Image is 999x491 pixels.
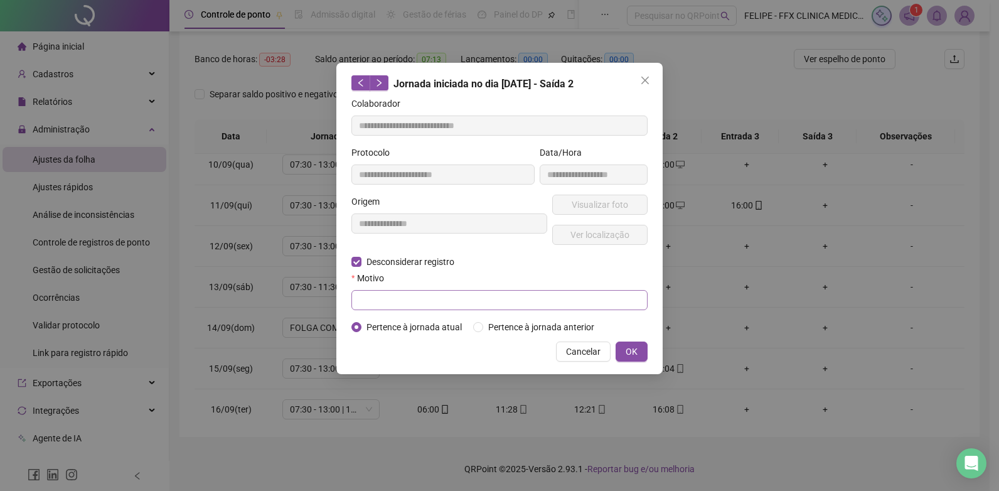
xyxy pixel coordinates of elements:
[483,320,599,334] span: Pertence à jornada anterior
[356,78,365,87] span: left
[351,146,398,159] label: Protocolo
[640,75,650,85] span: close
[552,225,648,245] button: Ver localização
[626,345,638,359] span: OK
[351,195,388,208] label: Origem
[351,75,370,90] button: left
[375,78,383,87] span: right
[616,342,648,362] button: OK
[552,195,648,215] button: Visualizar foto
[351,271,392,285] label: Motivo
[361,320,467,334] span: Pertence à jornada atual
[351,97,409,111] label: Colaborador
[566,345,601,359] span: Cancelar
[956,448,986,478] div: Open Intercom Messenger
[635,70,655,90] button: Close
[361,255,459,269] span: Desconsiderar registro
[370,75,388,90] button: right
[351,75,648,92] div: Jornada iniciada no dia [DATE] - Saída 2
[540,146,590,159] label: Data/Hora
[556,342,611,362] button: Cancelar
